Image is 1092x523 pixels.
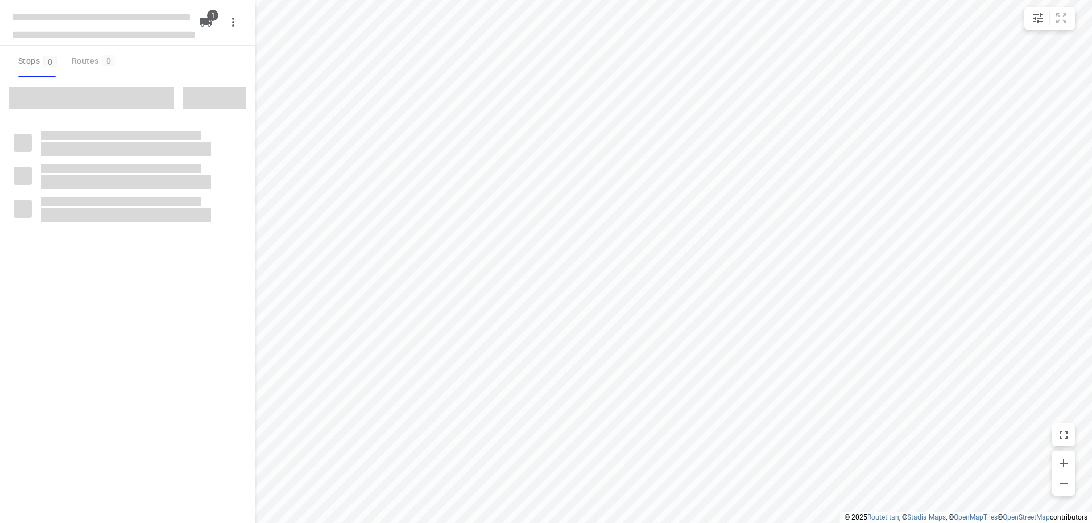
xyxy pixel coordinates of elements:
[867,513,899,521] a: Routetitan
[845,513,1087,521] li: © 2025 , © , © © contributors
[1003,513,1050,521] a: OpenStreetMap
[907,513,946,521] a: Stadia Maps
[1024,7,1075,30] div: small contained button group
[954,513,998,521] a: OpenMapTiles
[1027,7,1049,30] button: Map settings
